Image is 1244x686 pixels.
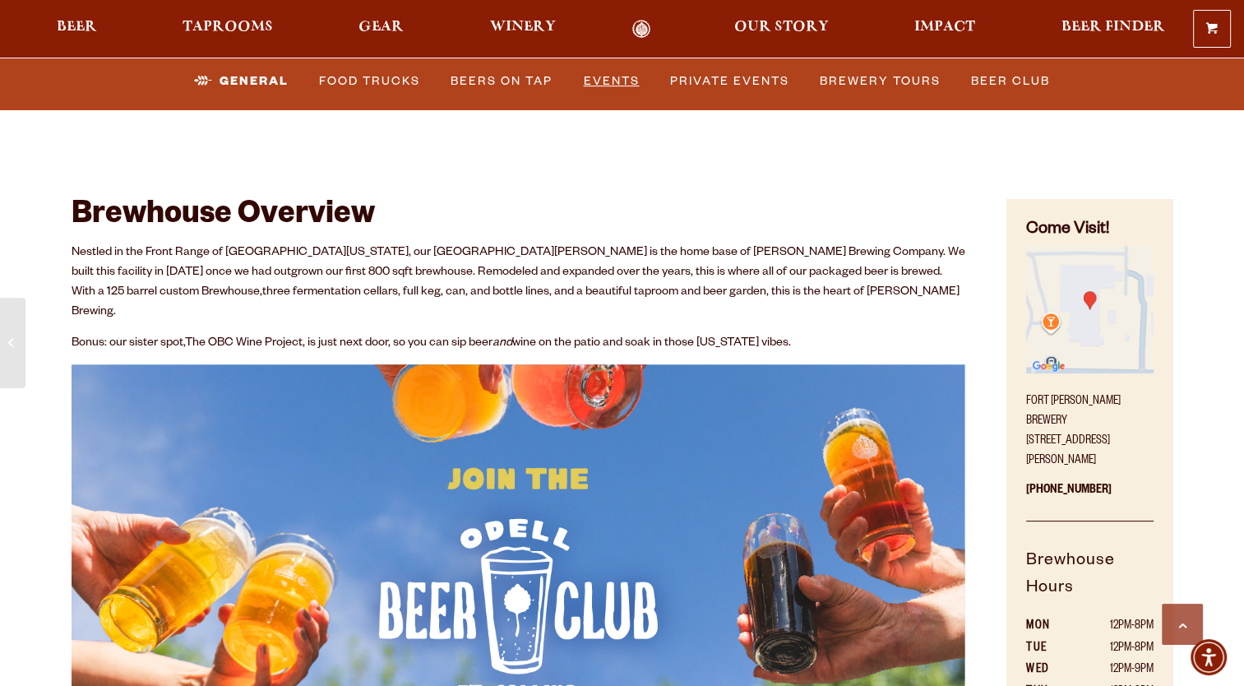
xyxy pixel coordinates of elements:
a: Scroll to top [1162,604,1203,645]
a: Impact [904,20,986,39]
span: Our Story [734,21,829,34]
span: Gear [358,21,404,34]
span: Taprooms [183,21,273,34]
span: Beer Finder [1061,21,1164,34]
a: General [187,63,295,100]
a: Our Story [724,20,839,39]
a: Beer Finder [1050,20,1175,39]
td: 12PM-8PM [1071,638,1153,660]
a: Odell Home [611,20,673,39]
span: Impact [914,21,975,34]
p: Bonus: our sister spot, , is just next door, so you can sip beer wine on the patio and soak in th... [72,334,966,354]
h5: Brewhouse Hours [1026,549,1153,617]
img: Small thumbnail of location on map [1026,246,1153,373]
h2: Brewhouse Overview [72,199,966,235]
a: The OBC Wine Project [185,337,303,350]
a: Gear [348,20,414,39]
th: WED [1026,660,1071,681]
span: three fermentation cellars, full keg, can, and bottle lines, and a beautiful taproom and beer gar... [72,286,960,319]
span: Winery [490,21,556,34]
div: Accessibility Menu [1191,639,1227,675]
h4: Come Visit! [1026,219,1153,243]
span: Beer [57,21,97,34]
p: Fort [PERSON_NAME] Brewery [STREET_ADDRESS][PERSON_NAME] [1026,382,1153,471]
a: Private Events [664,63,796,100]
a: Events [577,63,646,100]
em: and [493,337,512,350]
a: Brewery Tours [813,63,947,100]
p: Nestled in the Front Range of [GEOGRAPHIC_DATA][US_STATE], our [GEOGRAPHIC_DATA][PERSON_NAME] is ... [72,243,966,322]
a: Food Trucks [312,63,427,100]
a: Beer Club [964,63,1057,100]
a: Winery [479,20,567,39]
th: TUE [1026,638,1071,660]
th: MON [1026,616,1071,637]
a: Beers on Tap [444,63,559,100]
td: 12PM-8PM [1071,616,1153,637]
a: Beer [46,20,108,39]
a: Taprooms [172,20,284,39]
p: [PHONE_NUMBER] [1026,471,1153,521]
td: 12PM-9PM [1071,660,1153,681]
a: Find on Google Maps (opens in a new window) [1026,365,1153,378]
